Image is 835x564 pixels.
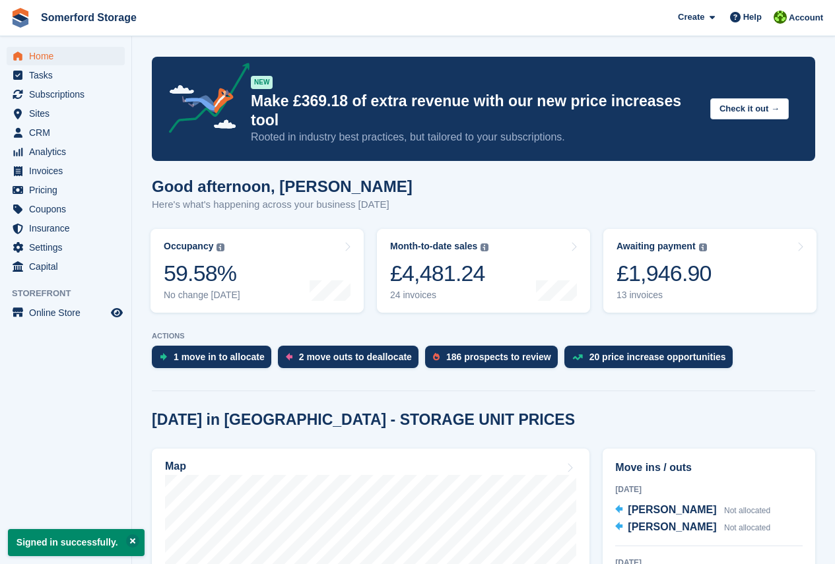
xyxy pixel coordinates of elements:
a: menu [7,66,125,84]
span: Tasks [29,66,108,84]
a: Somerford Storage [36,7,142,28]
div: 13 invoices [617,290,712,301]
img: move_ins_to_allocate_icon-fdf77a2bb77ea45bf5b3d319d69a93e2d87916cf1d5bf7949dd705db3b84f3ca.svg [160,353,167,361]
p: Signed in successfully. [8,529,145,556]
img: icon-info-grey-7440780725fd019a000dd9b08b2336e03edf1995a4989e88bcd33f0948082b44.svg [481,243,488,251]
img: move_outs_to_deallocate_icon-f764333ba52eb49d3ac5e1228854f67142a1ed5810a6f6cc68b1a99e826820c5.svg [286,353,292,361]
img: Michael Llewellen Palmer [774,11,787,24]
a: menu [7,104,125,123]
span: Coupons [29,200,108,218]
a: menu [7,85,125,104]
a: menu [7,219,125,237]
span: Create [678,11,704,24]
span: Insurance [29,219,108,237]
a: menu [7,200,125,218]
img: price_increase_opportunities-93ffe204e8149a01c8c9dc8f82e8f89637d9d84a8eef4429ea346261dce0b2c0.svg [572,354,583,360]
span: Settings [29,238,108,257]
p: Rooted in industry best practices, but tailored to your subscriptions. [251,130,700,144]
span: Home [29,47,108,65]
button: Check it out → [710,98,789,120]
div: Occupancy [164,241,213,252]
div: Month-to-date sales [390,241,477,252]
a: 20 price increase opportunities [564,346,739,375]
a: 1 move in to allocate [152,346,278,375]
a: menu [7,123,125,142]
a: Month-to-date sales £4,481.24 24 invoices [377,229,590,313]
div: £1,946.90 [617,260,712,287]
div: 59.58% [164,260,240,287]
span: [PERSON_NAME] [628,521,716,532]
span: CRM [29,123,108,142]
span: Capital [29,257,108,276]
span: Help [743,11,762,24]
a: menu [7,257,125,276]
img: price-adjustments-announcement-icon-8257ccfd72463d97f412b2fc003d46551f7dbcb40ab6d574587a9cd5c0d94... [158,63,250,138]
div: No change [DATE] [164,290,240,301]
span: [PERSON_NAME] [628,504,716,515]
div: Awaiting payment [617,241,696,252]
img: stora-icon-8386f47178a22dfd0bd8f6a31ec36ba5ce8667c1dd55bd0f319d3a0aa187defe.svg [11,8,30,28]
a: Preview store [109,305,125,321]
a: menu [7,303,125,322]
h2: Map [165,460,186,472]
a: Awaiting payment £1,946.90 13 invoices [603,229,817,313]
img: icon-info-grey-7440780725fd019a000dd9b08b2336e03edf1995a4989e88bcd33f0948082b44.svg [699,243,707,251]
span: Not allocated [724,506,770,515]
a: 2 move outs to deallocate [278,346,425,375]
a: menu [7,47,125,65]
a: menu [7,181,125,199]
div: 1 move in to allocate [174,352,265,362]
h2: Move ins / outs [615,460,803,476]
span: Not allocated [724,523,770,532]
span: Invoices [29,162,108,180]
p: ACTIONS [152,332,815,340]
h2: [DATE] in [GEOGRAPHIC_DATA] - STORAGE UNIT PRICES [152,411,575,429]
p: Here's what's happening across your business [DATE] [152,197,413,212]
a: menu [7,142,125,161]
span: Online Store [29,303,108,322]
span: Storefront [12,287,131,300]
span: Analytics [29,142,108,161]
span: Sites [29,104,108,123]
p: Make £369.18 of extra revenue with our new price increases tool [251,92,700,130]
a: [PERSON_NAME] Not allocated [615,519,770,536]
a: menu [7,162,125,180]
a: menu [7,238,125,257]
img: prospect-51fa495bee0391a8d652442698ab0144808aea92771e9ea1ae160a38d050c398.svg [433,353,440,361]
div: 186 prospects to review [446,352,551,362]
img: icon-info-grey-7440780725fd019a000dd9b08b2336e03edf1995a4989e88bcd33f0948082b44.svg [217,243,224,251]
div: 2 move outs to deallocate [299,352,412,362]
div: [DATE] [615,484,803,495]
div: 24 invoices [390,290,488,301]
a: [PERSON_NAME] Not allocated [615,502,770,519]
div: £4,481.24 [390,260,488,287]
span: Pricing [29,181,108,199]
span: Subscriptions [29,85,108,104]
a: Occupancy 59.58% No change [DATE] [150,229,364,313]
span: Account [789,11,823,24]
div: 20 price increase opportunities [589,352,726,362]
h1: Good afternoon, [PERSON_NAME] [152,177,413,195]
div: NEW [251,76,273,89]
a: 186 prospects to review [425,346,564,375]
